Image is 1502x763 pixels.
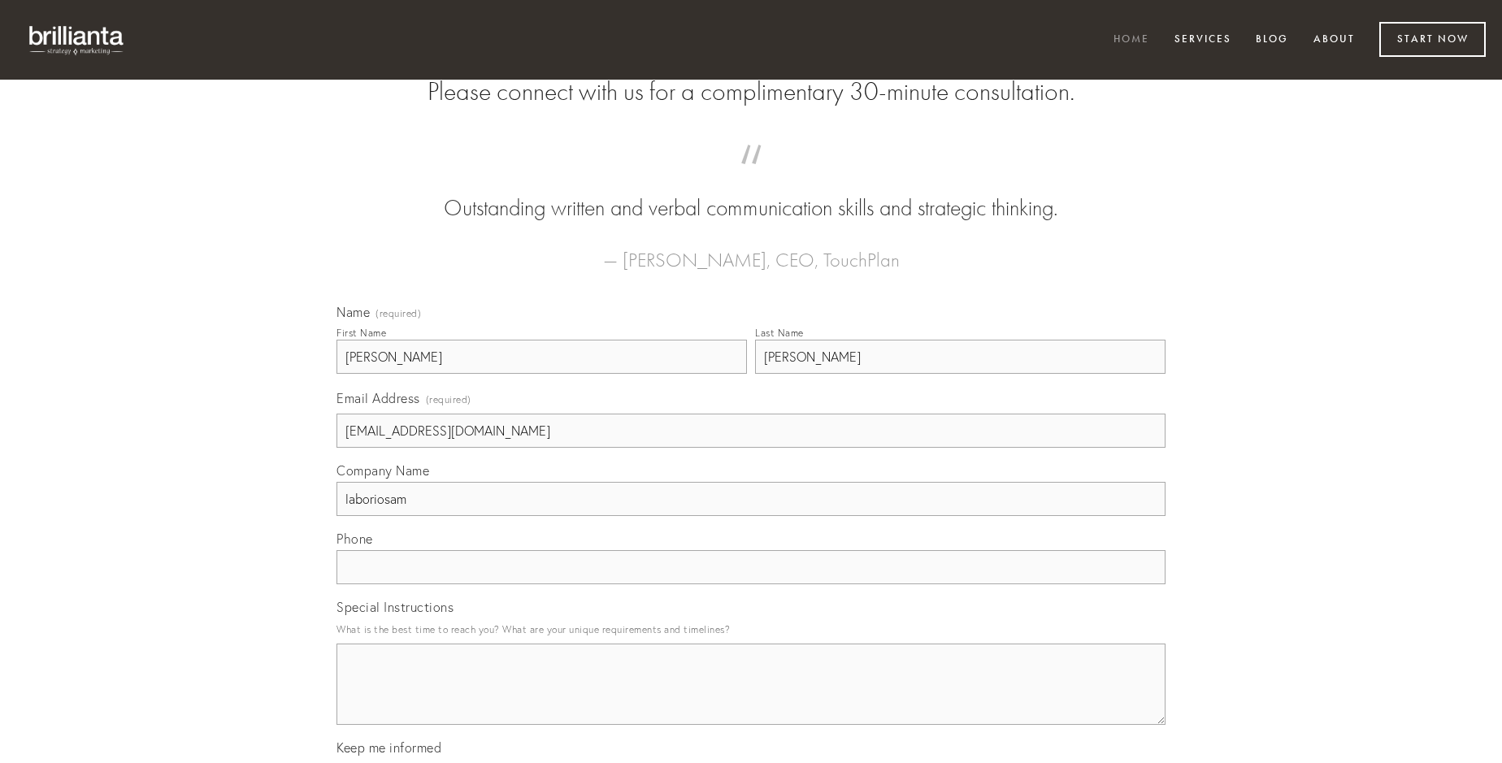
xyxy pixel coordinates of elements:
[336,390,420,406] span: Email Address
[362,224,1140,276] figcaption: — [PERSON_NAME], CEO, TouchPlan
[375,309,421,319] span: (required)
[336,76,1166,107] h2: Please connect with us for a complimentary 30-minute consultation.
[336,531,373,547] span: Phone
[426,388,471,410] span: (required)
[1103,27,1160,54] a: Home
[336,618,1166,640] p: What is the best time to reach you? What are your unique requirements and timelines?
[336,739,441,756] span: Keep me informed
[1379,22,1486,57] a: Start Now
[1303,27,1365,54] a: About
[362,161,1140,224] blockquote: Outstanding written and verbal communication skills and strategic thinking.
[16,16,138,63] img: brillianta - research, strategy, marketing
[336,327,386,339] div: First Name
[755,327,804,339] div: Last Name
[336,304,370,320] span: Name
[336,599,454,615] span: Special Instructions
[1245,27,1299,54] a: Blog
[362,161,1140,193] span: “
[336,462,429,479] span: Company Name
[1164,27,1242,54] a: Services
